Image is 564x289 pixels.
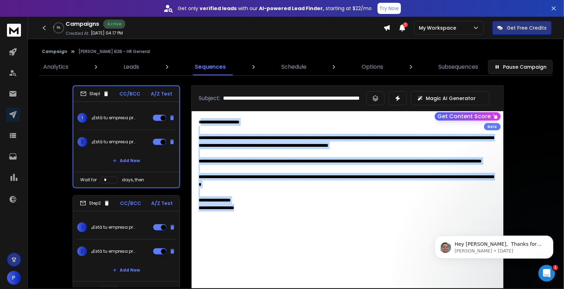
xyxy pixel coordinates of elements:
button: Add New [107,263,146,277]
p: Schedule [281,63,306,71]
p: Subsequences [439,63,478,71]
p: Created At: [66,31,89,36]
span: 2 [77,246,87,256]
div: Step 1 [80,91,109,97]
button: P [7,271,21,285]
button: Get Content Score [435,112,501,121]
p: Subject: [199,94,220,102]
strong: verified leads [200,5,237,12]
span: 1 [77,113,87,123]
p: Get only with our starting at $22/mo [178,5,372,12]
p: CC/BCC [120,200,141,207]
p: days, then [122,177,144,183]
p: A/Z Test [151,200,173,207]
a: Schedule [277,59,311,75]
p: Analytics [43,63,68,71]
a: Analytics [39,59,73,75]
p: ¿Está tu empresa preparada para gestionar situaciones difíciles? [91,139,136,145]
p: Options [362,63,384,71]
p: ¿Está tu empresa preparada para gestionar situaciones difíciles? [91,249,136,254]
img: logo [7,24,21,37]
p: Leads [124,63,139,71]
p: ¿Está tu empresa preparada para gestionar situaciones difíciles? [91,115,136,121]
p: My Workspace [419,24,459,31]
p: Magic AI Generator [426,95,476,102]
p: [DATE] 04:17 PM [91,30,123,36]
a: Leads [119,59,143,75]
span: 2 [77,137,87,147]
span: 1 [403,22,408,27]
button: Try Now [378,3,401,14]
a: Subsequences [435,59,483,75]
iframe: Intercom notifications message [424,221,564,270]
p: [PERSON_NAME] B2B - HR General [79,49,150,54]
button: Get Free Credits [492,21,552,35]
p: A/Z Test [151,90,172,97]
a: Options [358,59,388,75]
button: Add New [107,154,146,168]
strong: AI-powered Lead Finder, [259,5,325,12]
button: Pause Campaign [488,60,553,74]
iframe: Intercom live chat [539,265,555,282]
p: Get Free Credits [507,24,547,31]
button: Magic AI Generator [411,91,490,105]
p: CC/BCC [120,90,141,97]
button: Campaign [42,49,67,54]
p: Wait for [80,177,97,183]
div: Active [103,20,125,29]
p: 6 % [57,26,60,30]
div: Beta [484,123,501,130]
li: Step1CC/BCCA/Z Test1¿Está tu empresa preparada para gestionar situaciones difíciles?2¿Está tu emp... [73,85,180,188]
p: Sequences [195,63,226,71]
p: Try Now [380,5,399,12]
span: 1 [77,222,87,232]
span: 1 [553,265,558,271]
a: Sequences [191,59,230,75]
h1: Campaigns [66,20,99,28]
div: Step 2 [80,200,110,206]
p: ¿Está tu empresa preparada para gestionar situaciones difíciles? [91,225,136,230]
